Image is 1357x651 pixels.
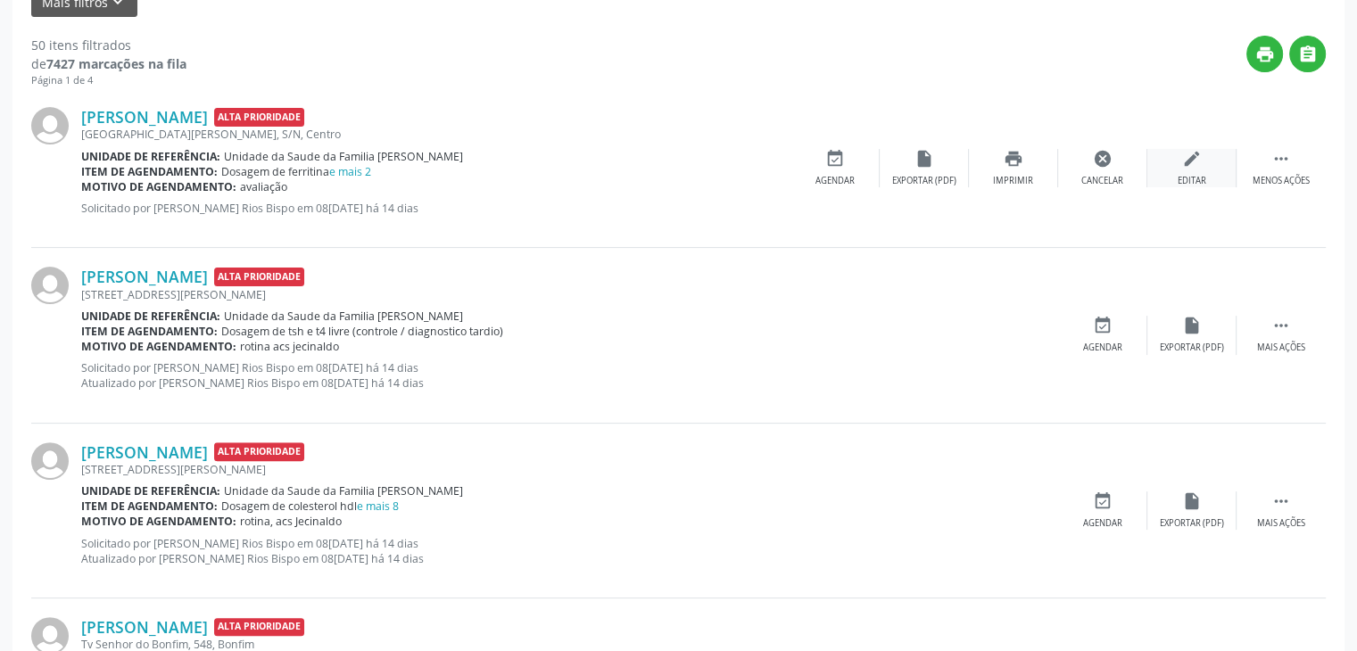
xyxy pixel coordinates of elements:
span: rotina, acs Jecinaldo [240,514,342,529]
i: insert_drive_file [914,149,934,169]
p: Solicitado por [PERSON_NAME] Rios Bispo em 08[DATE] há 14 dias Atualizado por [PERSON_NAME] Rios ... [81,536,1058,566]
b: Unidade de referência: [81,483,220,499]
div: [GEOGRAPHIC_DATA][PERSON_NAME], S/N, Centro [81,127,790,142]
p: Solicitado por [PERSON_NAME] Rios Bispo em 08[DATE] há 14 dias Atualizado por [PERSON_NAME] Rios ... [81,360,1058,391]
a: [PERSON_NAME] [81,267,208,286]
a: e mais 2 [329,164,371,179]
i: edit [1182,149,1202,169]
img: img [31,442,69,480]
b: Motivo de agendamento: [81,514,236,529]
div: Mais ações [1257,517,1305,530]
div: Exportar (PDF) [1160,517,1224,530]
div: Exportar (PDF) [1160,342,1224,354]
div: Exportar (PDF) [892,175,956,187]
b: Item de agendamento: [81,499,218,514]
span: Unidade da Saude da Familia [PERSON_NAME] [224,149,463,164]
div: Agendar [815,175,855,187]
button: print [1246,36,1283,72]
i: cancel [1093,149,1113,169]
div: [STREET_ADDRESS][PERSON_NAME] [81,287,1058,302]
span: Alta Prioridade [214,442,304,461]
div: Cancelar [1081,175,1123,187]
i: event_available [1093,491,1113,511]
span: Alta Prioridade [214,268,304,286]
div: 50 itens filtrados [31,36,186,54]
span: Unidade da Saude da Familia [PERSON_NAME] [224,483,463,499]
img: img [31,267,69,304]
i: event_available [1093,316,1113,335]
i: insert_drive_file [1182,491,1202,511]
b: Motivo de agendamento: [81,179,236,194]
i:  [1271,149,1291,169]
p: Solicitado por [PERSON_NAME] Rios Bispo em 08[DATE] há 14 dias [81,201,790,216]
div: Mais ações [1257,342,1305,354]
b: Item de agendamento: [81,164,218,179]
a: [PERSON_NAME] [81,442,208,462]
div: Editar [1178,175,1206,187]
div: de [31,54,186,73]
span: Dosagem de colesterol hdl [221,499,399,514]
b: Unidade de referência: [81,149,220,164]
a: e mais 8 [357,499,399,514]
span: Dosagem de tsh e t4 livre (controle / diagnostico tardio) [221,324,503,339]
i: print [1004,149,1023,169]
strong: 7427 marcações na fila [46,55,186,72]
a: [PERSON_NAME] [81,617,208,637]
div: Menos ações [1253,175,1310,187]
span: Dosagem de ferritina [221,164,371,179]
span: Unidade da Saude da Familia [PERSON_NAME] [224,309,463,324]
a: [PERSON_NAME] [81,107,208,127]
span: Alta Prioridade [214,108,304,127]
i:  [1271,316,1291,335]
div: [STREET_ADDRESS][PERSON_NAME] [81,462,1058,477]
button:  [1289,36,1326,72]
img: img [31,107,69,144]
div: Agendar [1083,517,1122,530]
span: rotina acs jecinaldo [240,339,339,354]
i: insert_drive_file [1182,316,1202,335]
i: event_available [825,149,845,169]
i: print [1255,45,1275,64]
b: Item de agendamento: [81,324,218,339]
b: Unidade de referência: [81,309,220,324]
i:  [1271,491,1291,511]
b: Motivo de agendamento: [81,339,236,354]
div: Página 1 de 4 [31,73,186,88]
div: Agendar [1083,342,1122,354]
div: Imprimir [993,175,1033,187]
i:  [1298,45,1318,64]
span: avaliação [240,179,287,194]
span: Alta Prioridade [214,618,304,637]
